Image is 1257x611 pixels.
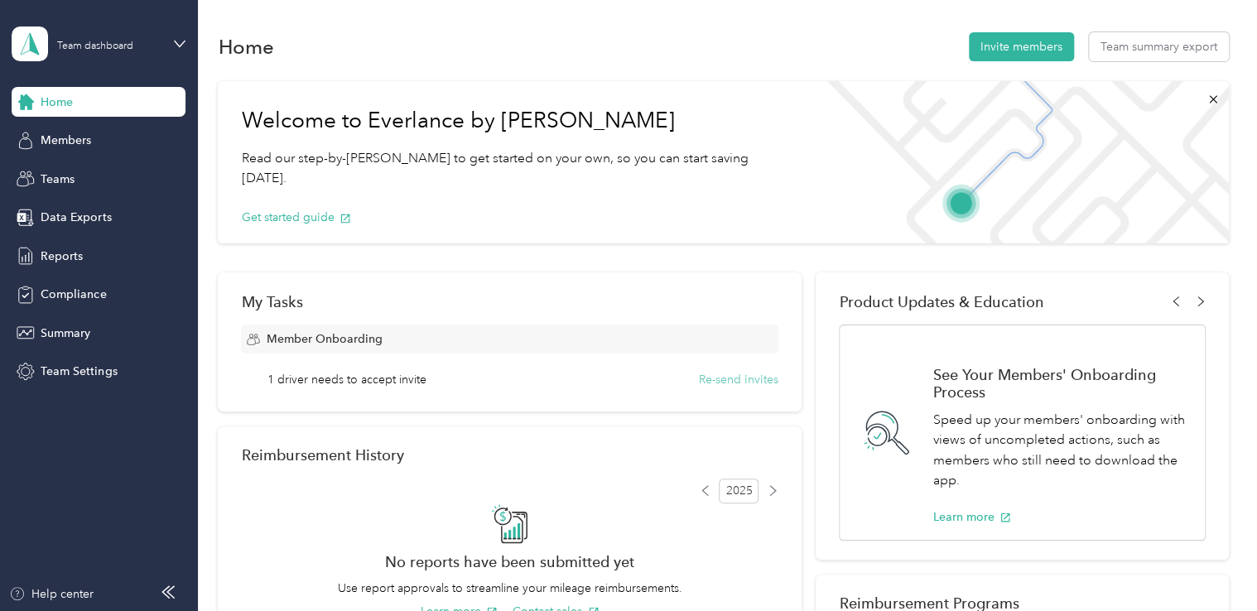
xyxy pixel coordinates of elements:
[719,479,759,503] span: 2025
[267,371,426,388] span: 1 driver needs to accept invite
[241,108,787,134] h1: Welcome to Everlance by [PERSON_NAME]
[932,508,1011,526] button: Learn more
[1089,32,1229,61] button: Team summary export
[839,293,1043,310] span: Product Updates & Education
[932,366,1187,401] h1: See Your Members' Onboarding Process
[41,171,75,188] span: Teams
[241,209,351,226] button: Get started guide
[969,32,1074,61] button: Invite members
[241,293,778,310] div: My Tasks
[41,248,83,265] span: Reports
[699,371,778,388] button: Re-send invites
[57,41,133,51] div: Team dashboard
[241,446,403,464] h2: Reimbursement History
[41,209,111,226] span: Data Exports
[266,330,382,348] span: Member Onboarding
[1164,518,1257,611] iframe: Everlance-gr Chat Button Frame
[41,94,73,111] span: Home
[241,553,778,570] h2: No reports have been submitted yet
[932,410,1187,491] p: Speed up your members' onboarding with views of uncompleted actions, such as members who still ne...
[811,81,1229,243] img: Welcome to everlance
[41,363,117,380] span: Team Settings
[241,580,778,597] p: Use report approvals to streamline your mileage reimbursements.
[41,132,91,149] span: Members
[41,325,90,342] span: Summary
[218,38,273,55] h1: Home
[41,286,106,303] span: Compliance
[241,148,787,189] p: Read our step-by-[PERSON_NAME] to get started on your own, so you can start saving [DATE].
[9,585,94,603] button: Help center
